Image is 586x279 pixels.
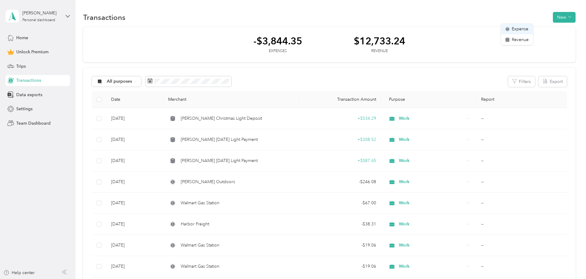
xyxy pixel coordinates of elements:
[299,91,381,108] th: Transaction Amount
[16,63,26,70] span: Trips
[304,242,376,249] div: - $19.06
[16,120,51,126] span: Team Dashboard
[304,115,376,122] div: + $534.29
[3,270,35,276] button: Help center
[476,129,567,150] td: --
[399,221,464,228] span: Work
[107,79,132,84] span: All purposes
[181,157,258,164] span: [PERSON_NAME] [DATE] Light Payment
[16,92,42,98] span: Data exports
[476,256,567,277] td: --
[399,136,464,143] span: Work
[83,14,125,21] h1: Transactions
[304,157,376,164] div: + $587.45
[304,179,376,185] div: - $246.08
[399,200,464,206] span: Work
[476,91,567,108] th: Report
[476,108,567,129] td: --
[16,35,28,41] span: Home
[552,245,586,279] iframe: Everlance-gr Chat Button Frame
[304,221,376,228] div: - $38.31
[181,263,219,270] span: Walmart Gas Station
[106,193,163,214] td: [DATE]
[22,18,55,22] div: Personal dashboard
[106,235,163,256] td: [DATE]
[304,200,376,206] div: - $67.00
[181,200,219,206] span: Walmart Gas Station
[22,10,61,16] div: [PERSON_NAME]
[181,136,258,143] span: [PERSON_NAME] [DATE] Light Payment
[476,235,567,256] td: --
[253,36,302,46] div: -$3,844.35
[476,172,567,193] td: --
[512,36,529,43] span: Revenue
[253,48,302,54] div: Expenses
[399,179,464,185] span: Work
[16,77,41,84] span: Transactions
[181,242,219,249] span: Walmart Gas Station
[354,48,405,54] div: Revenue
[181,221,209,228] span: Harbor Freight
[106,91,163,108] th: Date
[106,129,163,150] td: [DATE]
[399,263,464,270] span: Work
[181,179,235,185] span: [PERSON_NAME] Outdoors
[399,115,464,122] span: Work
[399,157,464,164] span: Work
[106,256,163,277] td: [DATE]
[181,115,262,122] span: [PERSON_NAME] Christmas Light Deposit
[163,91,299,108] th: Merchant
[304,136,376,143] div: + $308.52
[508,76,535,87] button: Filters
[512,26,528,32] span: Expense
[106,108,163,129] td: [DATE]
[476,150,567,172] td: --
[399,242,464,249] span: Work
[106,214,163,235] td: [DATE]
[354,36,405,46] div: $12,733.24
[476,193,567,214] td: --
[16,49,48,55] span: Unlock Premium
[106,172,163,193] td: [DATE]
[386,97,405,102] span: Purpose
[304,263,376,270] div: - $19.06
[16,106,33,112] span: Settings
[538,76,567,87] button: Export
[553,12,576,23] button: New
[476,214,567,235] td: --
[106,150,163,172] td: [DATE]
